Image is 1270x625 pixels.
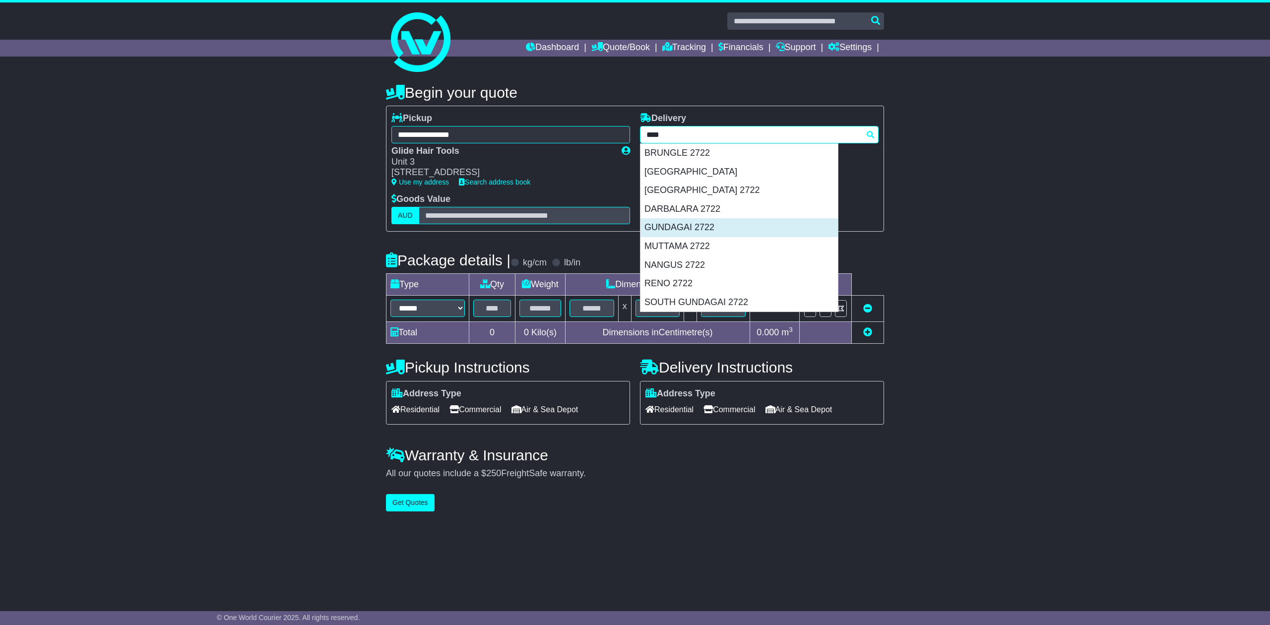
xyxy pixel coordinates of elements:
label: AUD [391,207,419,224]
a: Dashboard [526,40,579,57]
div: [STREET_ADDRESS] [391,167,612,178]
a: Support [776,40,816,57]
a: Add new item [863,327,872,337]
h4: Warranty & Insurance [386,447,884,463]
div: SOUTH GUNDAGAI 2722 [640,293,838,312]
label: Pickup [391,113,432,124]
div: [GEOGRAPHIC_DATA] [640,163,838,182]
div: NANGUS 2722 [640,256,838,275]
label: Goods Value [391,194,450,205]
span: 0.000 [757,304,779,313]
span: Air & Sea Depot [765,402,832,417]
a: Tracking [662,40,706,57]
a: Use my address [391,178,449,186]
td: Type [386,274,469,296]
span: © One World Courier 2025. All rights reserved. [217,614,360,622]
h4: Begin your quote [386,84,884,101]
td: 0 [469,321,515,343]
div: BRUNGLE 2722 [640,144,838,163]
div: DARBALARA 2722 [640,200,838,219]
td: Weight [515,274,566,296]
h4: Pickup Instructions [386,359,630,375]
label: Address Type [391,388,461,399]
span: Residential [391,402,440,417]
span: m [781,327,793,337]
span: m [781,304,793,313]
div: [GEOGRAPHIC_DATA] 2722 [640,181,838,200]
span: Commercial [703,402,755,417]
td: Dimensions in Centimetre(s) [565,321,750,343]
span: Commercial [449,402,501,417]
td: x [618,296,631,322]
span: Residential [645,402,694,417]
label: Delivery [640,113,686,124]
span: 250 [486,468,501,478]
a: Settings [828,40,872,57]
span: 0 [524,327,529,337]
a: Remove this item [863,304,872,313]
div: MUTTAMA 2722 [640,237,838,256]
h4: Package details | [386,252,510,268]
span: 0.000 [757,327,779,337]
sup: 3 [789,326,793,333]
td: Dimensions (L x W x H) [565,274,750,296]
div: All our quotes include a $ FreightSafe warranty. [386,468,884,479]
a: Quote/Book [591,40,650,57]
typeahead: Please provide city [640,126,879,143]
div: Glide Hair Tools [391,146,612,157]
a: Search address book [459,178,530,186]
button: Get Quotes [386,494,435,511]
h4: Delivery Instructions [640,359,884,375]
div: GUNDAGAI 2722 [640,218,838,237]
a: Financials [718,40,763,57]
td: Total [386,321,469,343]
td: Qty [469,274,515,296]
td: Kilo(s) [515,321,566,343]
label: lb/in [564,257,580,268]
label: Address Type [645,388,715,399]
label: kg/cm [523,257,547,268]
div: RENO 2722 [640,274,838,293]
span: Air & Sea Depot [511,402,578,417]
div: Unit 3 [391,157,612,168]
